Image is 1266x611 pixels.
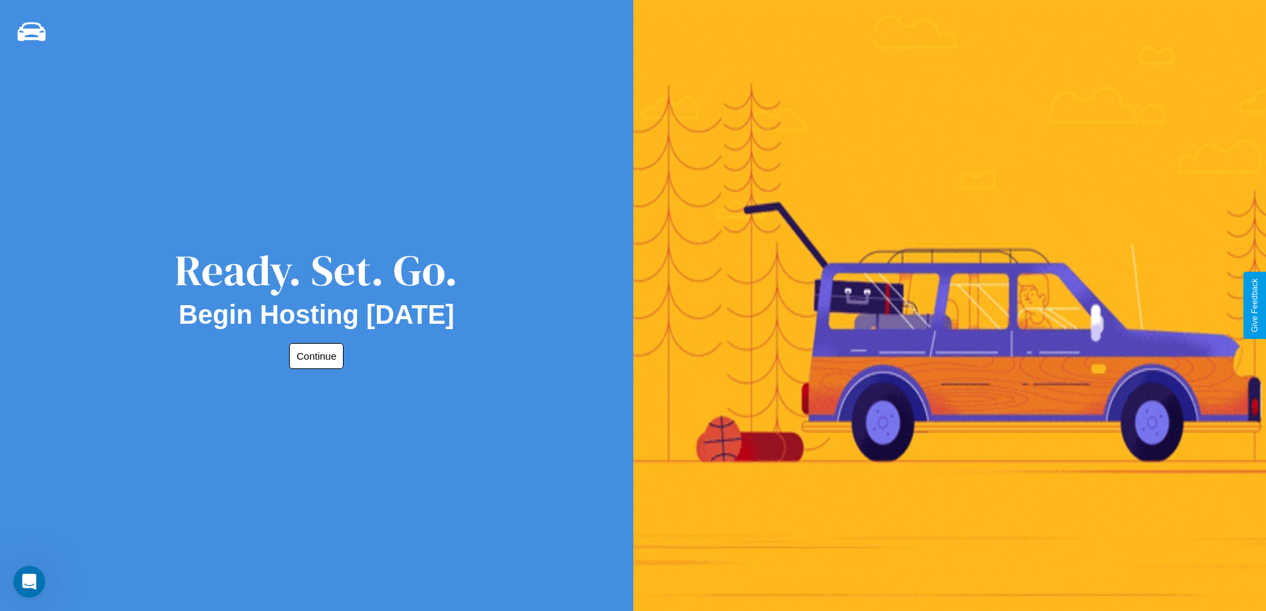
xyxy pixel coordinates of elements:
h2: Begin Hosting [DATE] [179,300,455,330]
iframe: Intercom live chat [13,566,45,598]
div: Give Feedback [1250,279,1259,332]
button: Continue [289,343,344,369]
div: Ready. Set. Go. [175,241,458,300]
